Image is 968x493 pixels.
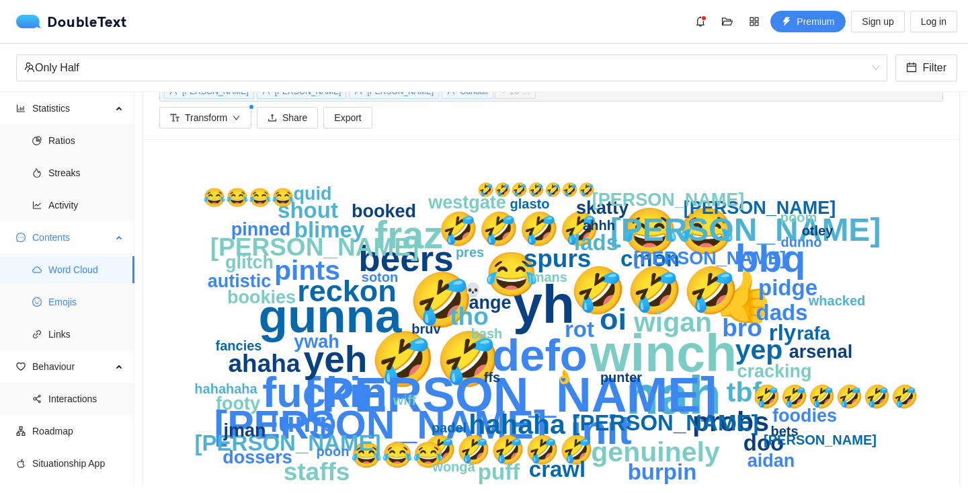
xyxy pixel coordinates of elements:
[223,420,266,441] text: jman
[203,186,294,208] text: 😂😂😂😂
[758,275,817,300] text: pidge
[214,403,547,447] text: [PERSON_NAME]
[770,424,798,439] text: bets
[715,269,774,326] text: 👍
[591,437,720,467] text: genuinely
[32,353,112,380] span: Behaviour
[590,324,737,382] text: winch
[208,271,272,291] text: autistic
[906,62,917,75] span: calendar
[422,434,594,467] text: 🤣🤣🤣🤣🤣
[16,426,26,436] span: apartment
[16,233,26,242] span: message
[770,11,846,32] button: thunderboltPremium
[921,14,946,29] span: Log in
[231,219,291,239] text: pinned
[32,224,112,251] span: Contents
[32,394,42,404] span: share-alt
[513,274,575,334] text: yh
[317,444,350,459] text: poon
[478,459,520,484] text: puff
[717,11,738,32] button: folder-open
[573,410,759,435] text: [PERSON_NAME]
[409,269,475,332] text: 🤣
[223,447,292,467] text: dossers
[570,264,739,317] text: 🤣🤣🤣
[722,314,762,342] text: bro
[592,190,745,210] text: [PERSON_NAME]
[570,407,631,453] text: init
[633,307,712,338] text: wigan
[574,230,618,255] text: lads
[275,87,341,96] span: [PERSON_NAME]
[477,182,595,198] text: 🤣🤣🤣🤣🤣🤣🤣
[769,320,797,345] text: rly
[227,287,296,307] text: bookies
[460,87,488,96] span: Gandalf
[304,338,368,380] text: yeh
[48,256,124,283] span: Word Cloud
[471,326,503,341] text: bash
[32,168,42,178] span: fire
[600,302,627,336] text: oi
[159,107,251,128] button: font-sizeTransformdown
[556,369,573,385] text: 👌
[48,127,124,154] span: Ratios
[16,104,26,113] span: bar-chart
[764,432,877,447] text: [PERSON_NAME]
[297,274,397,308] text: reckon
[808,293,865,308] text: whacked
[270,407,336,438] text: lump
[233,114,241,123] span: down
[684,198,836,218] text: [PERSON_NAME]
[257,107,318,128] button: uploadShare
[524,245,592,272] text: spurs
[465,282,481,298] text: 💀
[32,136,42,145] span: pie-chart
[690,16,711,27] span: bell
[185,110,227,125] span: Transform
[862,14,893,29] span: Sign up
[428,192,506,213] text: westgate
[352,201,416,221] text: booked
[576,198,629,218] text: skatty
[628,459,697,484] text: burpin
[225,252,274,272] text: glitch
[717,16,737,27] span: folder-open
[851,11,904,32] button: Sign up
[32,265,42,274] span: cloud
[802,223,834,238] text: otley
[727,377,762,408] text: tbf
[32,297,42,307] span: smile
[772,406,837,426] text: foodies
[268,113,277,124] span: upload
[48,321,124,348] span: Links
[48,385,124,412] span: Interactions
[282,110,307,125] span: Share
[450,303,489,330] text: tho
[620,246,680,271] text: cmon
[24,62,35,73] span: team
[259,289,402,342] text: gunna
[922,59,946,76] span: Filter
[485,249,538,300] text: 😂
[367,87,434,96] span: [PERSON_NAME]
[529,457,586,482] text: crawl
[744,16,764,27] span: appstore
[32,450,124,477] span: Situationship App
[194,381,257,396] text: hahahaha
[216,338,262,353] text: fancies
[32,418,124,445] span: Roadmap
[32,95,112,122] span: Statistics
[510,196,550,211] text: glasto
[780,210,817,225] text: poom
[16,362,26,371] span: heart
[334,110,361,125] span: Export
[294,332,339,352] text: ywah
[610,212,881,248] text: [PERSON_NAME]
[393,393,417,408] text: wiff
[910,11,957,32] button: Log in
[370,328,501,391] text: 🤣🤣
[294,184,332,204] text: quid
[492,330,587,380] text: defo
